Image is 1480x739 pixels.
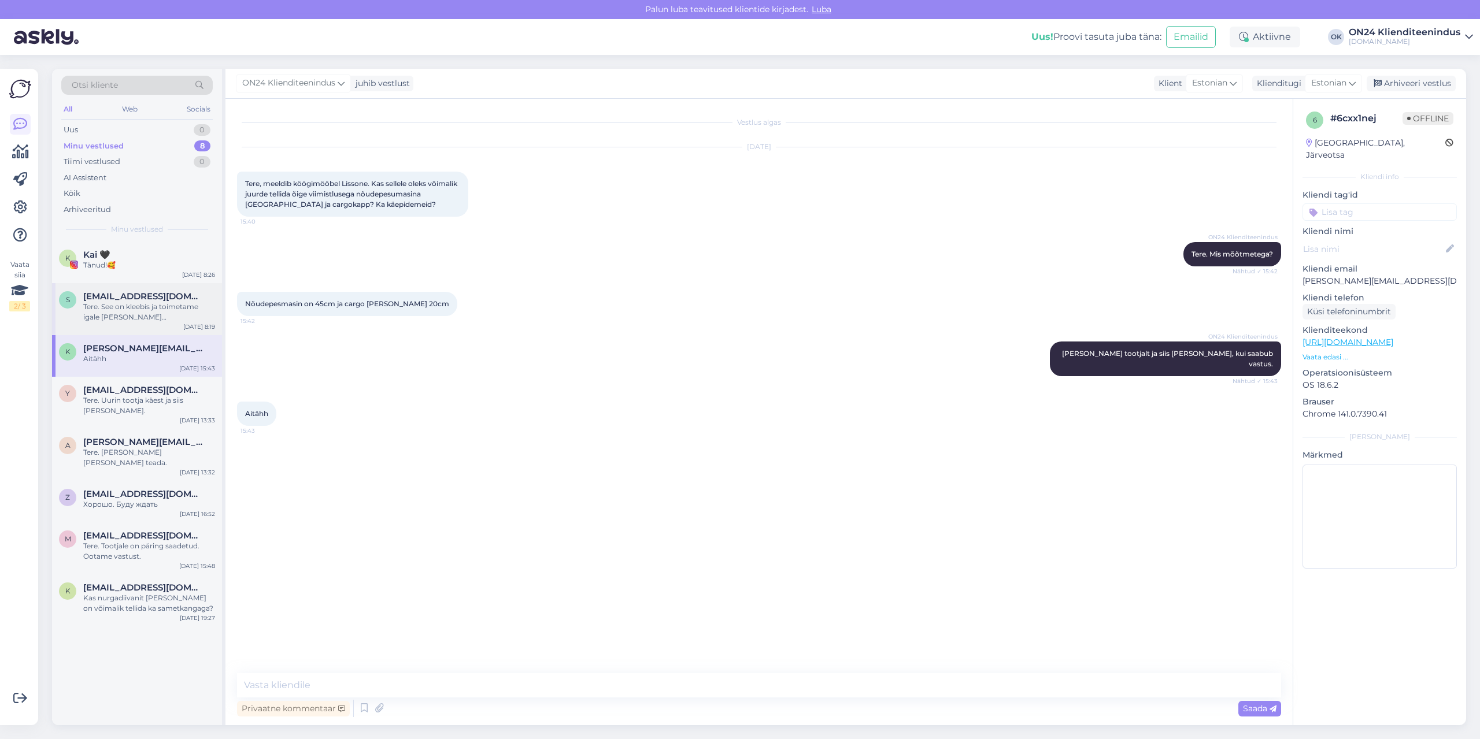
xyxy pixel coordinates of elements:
img: Askly Logo [9,78,31,100]
input: Lisa nimi [1303,243,1444,255]
div: [DATE] 13:32 [180,468,215,477]
span: a [65,441,71,450]
p: [PERSON_NAME][EMAIL_ADDRESS][DOMAIN_NAME] [1303,275,1457,287]
span: K [65,347,71,356]
span: m [65,534,71,543]
div: [DATE] 8:19 [183,322,215,331]
span: Kai 🖤 [83,250,110,260]
span: 15:40 [240,217,284,226]
span: 15:43 [240,426,284,435]
span: Estonian [1311,77,1346,90]
div: Minu vestlused [64,140,124,152]
span: Saada [1243,703,1276,714]
span: K [65,254,71,262]
span: [PERSON_NAME] tootjalt ja siis [PERSON_NAME], kui saabub vastus. [1062,349,1275,368]
div: AI Assistent [64,172,106,184]
span: Luba [808,4,835,14]
div: 0 [194,124,210,136]
div: [PERSON_NAME] [1303,432,1457,442]
div: Proovi tasuta juba täna: [1031,30,1161,44]
div: 2 / 3 [9,301,30,311]
div: Хорошо. Буду ждать [83,499,215,510]
div: 8 [194,140,210,152]
div: OK [1328,29,1344,45]
div: [DATE] 19:27 [180,614,215,622]
button: Emailid [1166,26,1216,48]
div: 0 [194,156,210,168]
div: Aitähh [83,354,215,364]
p: Kliendi tag'id [1303,189,1457,201]
div: Web [120,102,140,117]
span: ON24 Klienditeenindus [242,77,335,90]
div: Küsi telefoninumbrit [1303,304,1396,320]
span: muthatha@mail.ru [83,530,203,541]
div: Klient [1154,77,1182,90]
span: Nähtud ✓ 15:43 [1233,377,1278,385]
span: y [65,389,70,398]
p: Chrome 141.0.7390.41 [1303,408,1457,420]
div: Tere. Uurin tootja käest ja siis [PERSON_NAME]. [83,395,215,416]
div: Kas nurgadiivanit [PERSON_NAME] on võimalik tellida ka sametkangaga? [83,593,215,614]
a: [URL][DOMAIN_NAME] [1303,337,1393,347]
span: Tere. Mis mõõtmetega? [1192,250,1273,258]
div: Kliendi info [1303,172,1457,182]
span: z [65,493,70,502]
span: 6 [1313,116,1317,124]
div: [GEOGRAPHIC_DATA], Järveotsa [1306,137,1445,161]
span: Aitähh [245,409,268,418]
div: Tere. See on kleebis ja toimetame igale [PERSON_NAME] [GEOGRAPHIC_DATA]. [83,302,215,322]
div: Arhiveeritud [64,204,111,216]
div: Socials [184,102,213,117]
span: Kristjan-j@hotmail.com [83,343,203,354]
p: Märkmed [1303,449,1457,461]
div: ON24 Klienditeenindus [1349,28,1460,37]
p: Kliendi email [1303,263,1457,275]
p: Operatsioonisüsteem [1303,367,1457,379]
span: Otsi kliente [72,79,118,91]
div: [DATE] 16:52 [180,510,215,518]
div: [DATE] [237,142,1281,152]
p: Brauser [1303,396,1457,408]
span: kairitlepp@gmail.com [83,582,203,593]
div: Arhiveeri vestlus [1367,76,1456,91]
span: stekljaska@mail.ru [83,291,203,302]
span: ON24 Klienditeenindus [1208,332,1278,341]
span: Offline [1403,112,1453,125]
div: [DOMAIN_NAME] [1349,37,1460,46]
span: zojavald@gmail.com [83,489,203,499]
div: Tiimi vestlused [64,156,120,168]
div: [DATE] 15:48 [179,562,215,570]
div: juhib vestlust [351,77,410,90]
p: OS 18.6.2 [1303,379,1457,391]
div: [DATE] 15:43 [179,364,215,373]
div: Uus [64,124,78,136]
div: Vestlus algas [237,117,1281,128]
div: Privaatne kommentaar [237,701,350,716]
span: k [65,586,71,595]
div: Aktiivne [1230,27,1300,47]
p: Vaata edasi ... [1303,352,1457,362]
div: [DATE] 13:33 [180,416,215,425]
span: s [66,295,70,304]
span: Estonian [1192,77,1227,90]
b: Uus! [1031,31,1053,42]
div: Vaata siia [9,259,30,311]
p: Kliendi nimi [1303,225,1457,237]
div: Tere. [PERSON_NAME] [PERSON_NAME] teada. [83,447,215,468]
div: Tere. Tootjale on päring saadetud. Ootame vastust. [83,541,215,562]
p: Klienditeekond [1303,324,1457,336]
span: yanic6@gmail.com [83,385,203,395]
a: ON24 Klienditeenindus[DOMAIN_NAME] [1349,28,1473,46]
span: Nähtud ✓ 15:42 [1233,267,1278,276]
input: Lisa tag [1303,203,1457,221]
span: andrus.baumann@gmail.com [83,437,203,447]
div: Tänud!🥰 [83,260,215,270]
p: Kliendi telefon [1303,292,1457,304]
div: # 6cxx1nej [1330,112,1403,125]
span: ON24 Klienditeenindus [1208,233,1278,242]
span: Tere, meeldib köögimööbel Lissone. Kas sellele oleks võimalik juurde tellida õige viimistlusega n... [245,179,459,209]
div: [DATE] 8:26 [182,270,215,279]
div: Kõik [64,188,80,199]
span: Minu vestlused [111,224,163,235]
span: 15:42 [240,317,284,325]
